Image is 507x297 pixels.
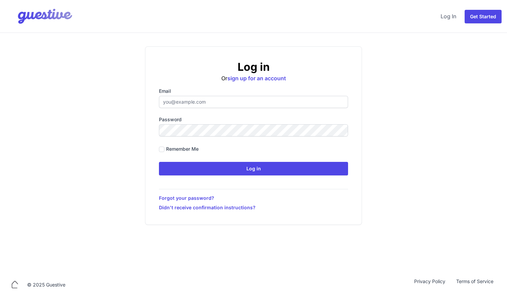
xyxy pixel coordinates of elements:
a: Privacy Policy [409,278,451,292]
h2: Log in [159,60,348,74]
label: Remember me [166,146,199,152]
input: you@example.com [159,96,348,108]
img: Your Company [5,3,74,30]
a: sign up for an account [227,75,286,82]
label: Password [159,116,348,123]
input: Log in [159,162,348,175]
a: Terms of Service [451,278,499,292]
a: Didn't receive confirmation instructions? [159,204,348,211]
a: Get Started [465,10,502,23]
a: Log In [438,8,459,24]
div: © 2025 Guestive [27,281,65,288]
a: Forgot your password? [159,195,348,201]
div: Or [159,60,348,82]
label: Email [159,88,348,94]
